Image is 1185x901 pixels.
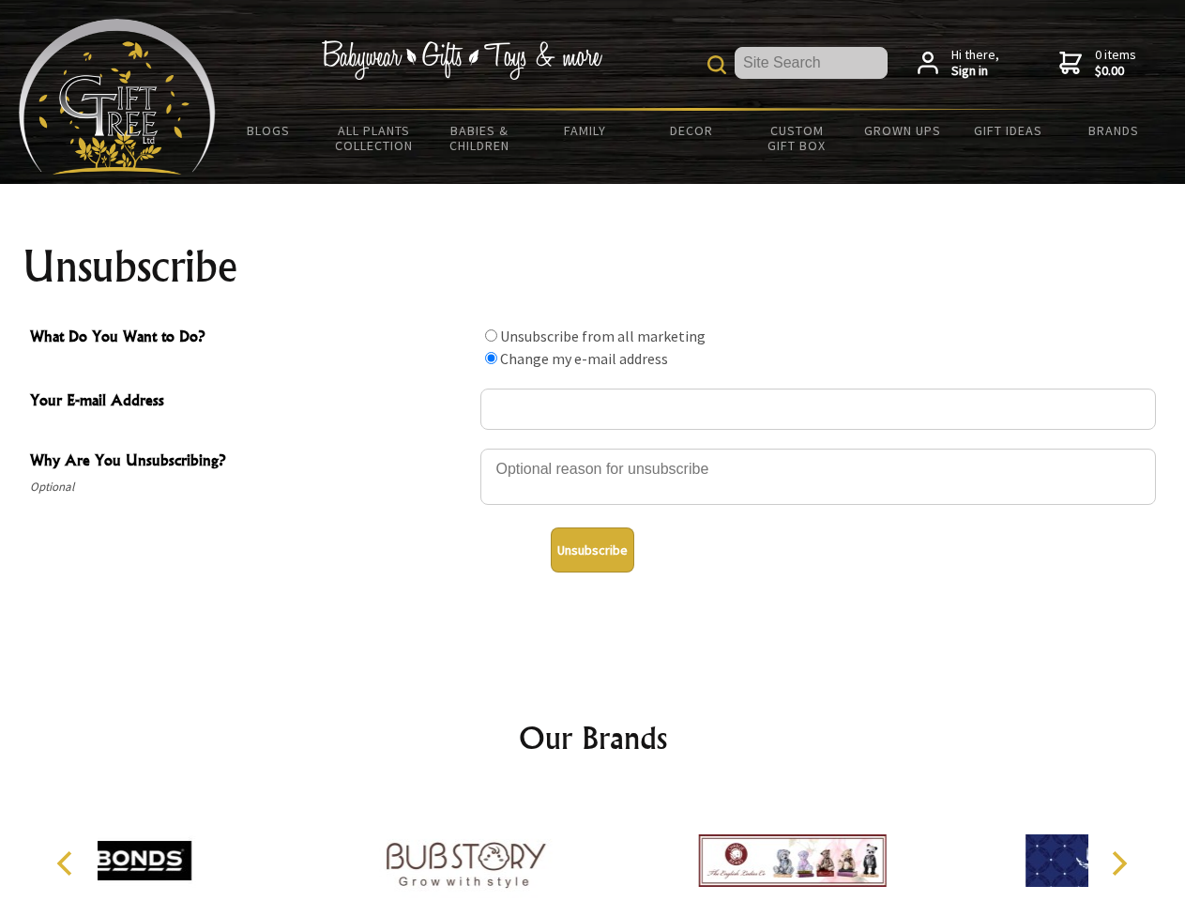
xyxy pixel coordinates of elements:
[321,40,602,80] img: Babywear - Gifts - Toys & more
[1098,843,1139,884] button: Next
[480,389,1156,430] input: Your E-mail Address
[1059,47,1136,80] a: 0 items$0.00
[30,325,471,352] span: What Do You Want to Do?
[23,244,1163,289] h1: Unsubscribe
[1061,111,1167,150] a: Brands
[485,352,497,364] input: What Do You Want to Do?
[1095,46,1136,80] span: 0 items
[480,449,1156,505] textarea: Why Are You Unsubscribing?
[1095,63,1136,80] strong: $0.00
[216,111,322,150] a: BLOGS
[427,111,533,165] a: Babies & Children
[951,47,999,80] span: Hi there,
[322,111,428,165] a: All Plants Collection
[918,47,999,80] a: Hi there,Sign in
[638,111,744,150] a: Decor
[955,111,1061,150] a: Gift Ideas
[47,843,88,884] button: Previous
[707,55,726,74] img: product search
[30,449,471,476] span: Why Are You Unsubscribing?
[30,476,471,498] span: Optional
[533,111,639,150] a: Family
[500,349,668,368] label: Change my e-mail address
[500,327,706,345] label: Unsubscribe from all marketing
[485,329,497,342] input: What Do You Want to Do?
[38,715,1148,760] h2: Our Brands
[744,111,850,165] a: Custom Gift Box
[951,63,999,80] strong: Sign in
[849,111,955,150] a: Grown Ups
[30,389,471,416] span: Your E-mail Address
[19,19,216,175] img: Babyware - Gifts - Toys and more...
[551,527,634,573] button: Unsubscribe
[735,47,888,79] input: Site Search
